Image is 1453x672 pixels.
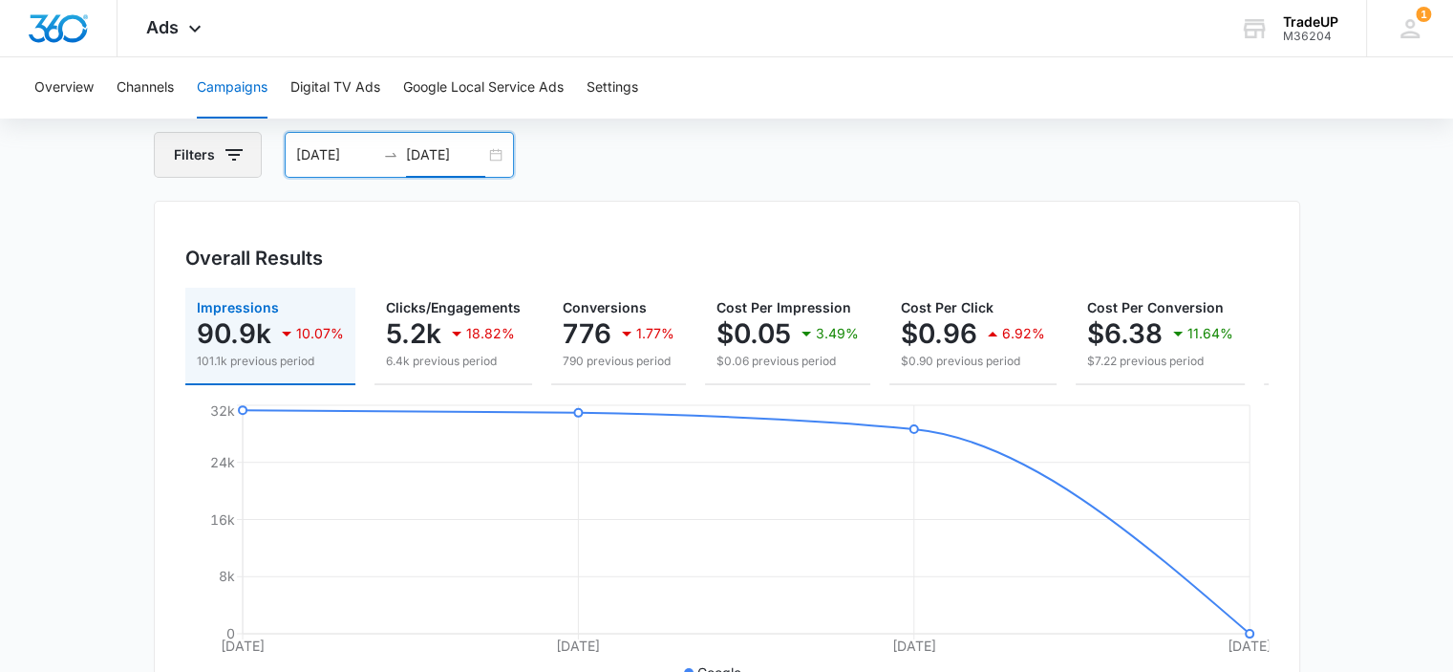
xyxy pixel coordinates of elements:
[34,57,94,119] button: Overview
[406,144,485,165] input: End date
[901,299,994,315] span: Cost Per Click
[587,57,638,119] button: Settings
[716,353,859,370] p: $0.06 previous period
[197,57,267,119] button: Campaigns
[1283,14,1338,30] div: account name
[386,318,441,349] p: 5.2k
[466,327,515,340] p: 18.82%
[197,318,271,349] p: 90.9k
[383,147,398,163] span: swap-right
[1187,327,1233,340] p: 11.64%
[716,318,791,349] p: $0.05
[226,625,235,641] tspan: 0
[117,57,174,119] button: Channels
[146,17,179,37] span: Ads
[403,57,564,119] button: Google Local Service Ads
[197,353,344,370] p: 101.1k previous period
[716,299,851,315] span: Cost Per Impression
[901,353,1045,370] p: $0.90 previous period
[1228,638,1271,654] tspan: [DATE]
[154,132,262,178] button: Filters
[1416,7,1431,22] div: notifications count
[816,327,859,340] p: 3.49%
[1087,353,1233,370] p: $7.22 previous period
[1416,7,1431,22] span: 1
[296,144,375,165] input: Start date
[901,318,977,349] p: $0.96
[636,327,674,340] p: 1.77%
[290,57,380,119] button: Digital TV Ads
[219,568,235,584] tspan: 8k
[210,510,235,527] tspan: 16k
[1283,30,1338,43] div: account id
[563,353,674,370] p: 790 previous period
[210,401,235,418] tspan: 32k
[296,327,344,340] p: 10.07%
[221,638,265,654] tspan: [DATE]
[891,638,935,654] tspan: [DATE]
[556,638,600,654] tspan: [DATE]
[386,353,521,370] p: 6.4k previous period
[1087,299,1224,315] span: Cost Per Conversion
[197,299,279,315] span: Impressions
[563,318,611,349] p: 776
[563,299,647,315] span: Conversions
[1087,318,1163,349] p: $6.38
[1002,327,1045,340] p: 6.92%
[386,299,521,315] span: Clicks/Engagements
[210,454,235,470] tspan: 24k
[383,147,398,163] span: to
[185,244,323,272] h3: Overall Results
